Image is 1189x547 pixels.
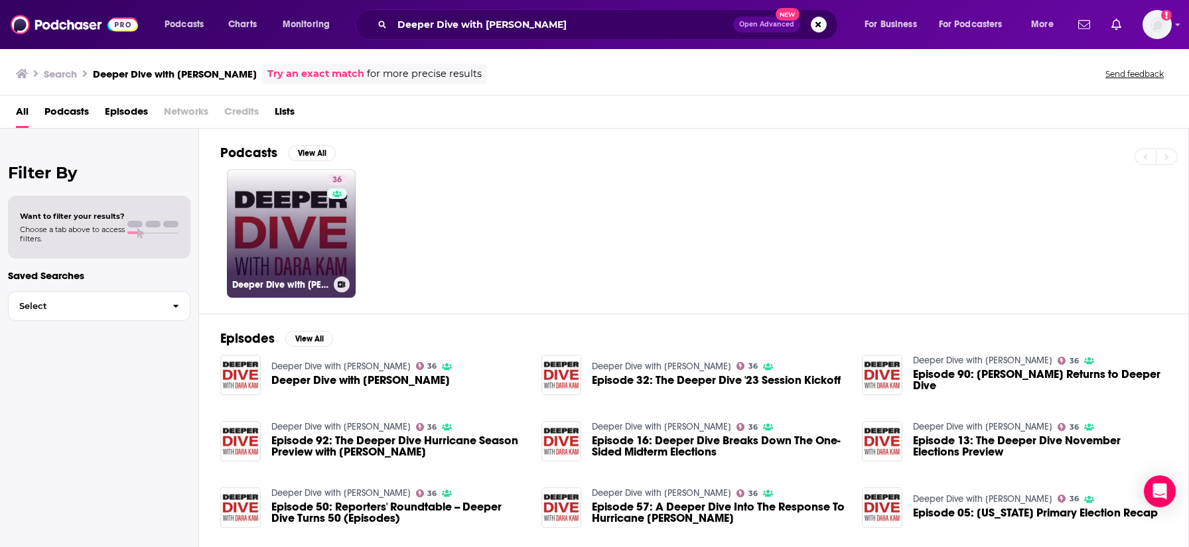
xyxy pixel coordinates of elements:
a: Episode 92: The Deeper Dive Hurricane Season Preview with Mark Wool [271,435,525,457]
button: open menu [930,14,1022,35]
a: Episode 32: The Deeper Dive '23 Session Kickoff [592,375,841,386]
a: Episode 16: Deeper Dive Breaks Down The One-Sided Midterm Elections [541,421,582,461]
button: open menu [855,14,934,35]
span: Episode 90: [PERSON_NAME] Returns to Deeper Dive [913,369,1167,391]
button: Show profile menu [1143,10,1172,39]
span: Podcasts [165,15,204,34]
span: for more precise results [367,66,482,82]
span: 36 [332,174,342,187]
a: All [16,101,29,128]
span: Select [9,302,162,310]
span: Episode 50: Reporters' Roundtable -- Deeper Dive Turns 50 (Episodes) [271,501,525,524]
a: Charts [220,14,265,35]
a: 36 [1058,495,1079,503]
a: Episode 05: Florida Primary Election Recap [913,507,1158,518]
img: Deeper Dive with Dara Kam [220,355,261,395]
a: 36 [416,423,437,431]
span: More [1031,15,1054,34]
a: Episodes [105,101,148,128]
button: View All [288,145,336,161]
a: 36 [736,423,758,431]
svg: Add a profile image [1161,10,1172,21]
button: open menu [155,14,221,35]
span: Networks [164,101,208,128]
span: Episode 92: The Deeper Dive Hurricane Season Preview with [PERSON_NAME] [271,435,525,457]
a: Episode 13: The Deeper Dive November Elections Preview [913,435,1167,457]
a: 36 [736,489,758,497]
img: Episode 13: The Deeper Dive November Elections Preview [862,421,902,461]
span: Open Advanced [739,21,794,28]
h3: Deeper Dive with [PERSON_NAME] [93,68,257,80]
a: Deeper Dive with Dara Kam [913,421,1052,432]
a: Deeper Dive with Dara Kam [592,361,731,372]
span: 36 [1070,424,1079,430]
a: EpisodesView All [220,330,333,347]
button: open menu [1022,14,1070,35]
a: Deeper Dive with Dara Kam [592,487,731,499]
a: Episode 16: Deeper Dive Breaks Down The One-Sided Midterm Elections [592,435,846,457]
a: Episode 57: A Deeper Dive Into The Response To Hurricane Idalia [592,501,846,524]
img: Episode 57: A Deeper Dive Into The Response To Hurricane Idalia [541,487,582,528]
p: Saved Searches [8,269,190,282]
button: Send feedback [1101,68,1168,80]
a: Lists [275,101,295,128]
div: Open Intercom Messenger [1144,475,1176,507]
h2: Episodes [220,330,275,347]
a: 36 [416,489,437,497]
span: Episode 05: [US_STATE] Primary Election Recap [913,507,1158,518]
a: Deeper Dive with Dara Kam [271,375,450,386]
span: New [776,8,800,21]
h2: Podcasts [220,145,277,161]
span: 36 [748,363,758,369]
h2: Filter By [8,163,190,182]
img: Episode 05: Florida Primary Election Recap [862,487,902,528]
span: 36 [1070,496,1079,502]
a: Deeper Dive with Dara Kam [271,487,411,499]
a: 36 [736,362,758,370]
h3: Search [44,68,77,80]
span: Logged in as sashagoldin [1143,10,1172,39]
a: Show notifications dropdown [1073,13,1095,36]
img: Podchaser - Follow, Share and Rate Podcasts [11,12,138,37]
span: 36 [748,424,758,430]
a: 36 [327,174,347,185]
span: Want to filter your results? [20,212,125,221]
a: 36 [1058,357,1079,365]
span: Deeper Dive with [PERSON_NAME] [271,375,450,386]
input: Search podcasts, credits, & more... [392,14,733,35]
img: Episode 92: The Deeper Dive Hurricane Season Preview with Mark Wool [220,421,261,461]
span: For Podcasters [939,15,1003,34]
span: Episode 57: A Deeper Dive Into The Response To Hurricane [PERSON_NAME] [592,501,846,524]
span: 36 [427,491,437,497]
span: 36 [748,491,758,497]
button: Select [8,291,190,321]
a: Episode 90: Dave Aronberg Returns to Deeper Dive [913,369,1167,391]
span: 36 [1070,358,1079,364]
img: Episode 50: Reporters' Roundtable -- Deeper Dive Turns 50 (Episodes) [220,487,261,528]
div: Search podcasts, credits, & more... [368,9,851,40]
h3: Deeper Dive with [PERSON_NAME] [232,279,328,290]
a: Show notifications dropdown [1106,13,1127,36]
img: User Profile [1143,10,1172,39]
a: Try an exact match [267,66,364,82]
a: 36 [1058,423,1079,431]
img: Episode 90: Dave Aronberg Returns to Deeper Dive [862,355,902,395]
a: 36 [416,362,437,370]
button: View All [285,331,333,347]
a: Podcasts [44,101,89,128]
button: Open AdvancedNew [733,17,800,32]
span: Monitoring [283,15,330,34]
button: open menu [273,14,347,35]
a: Deeper Dive with Dara Kam [271,361,411,372]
